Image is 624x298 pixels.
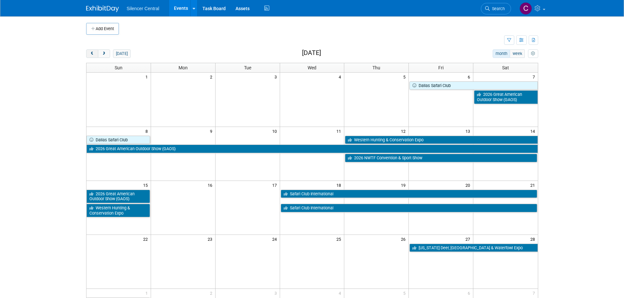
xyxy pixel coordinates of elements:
[530,127,538,135] span: 14
[345,154,537,162] a: 2026 NWTF Convention & Sport Show
[281,204,537,212] a: Safari Club International
[142,235,151,243] span: 22
[86,145,538,153] a: 2026 Great American Outdoor Show (GAOS)
[502,65,509,70] span: Sat
[302,49,321,57] h2: [DATE]
[409,81,538,90] a: Dallas Safari Club
[244,65,251,70] span: Tue
[115,65,123,70] span: Sun
[372,65,380,70] span: Thu
[465,181,473,189] span: 20
[274,73,280,81] span: 3
[400,127,408,135] span: 12
[400,181,408,189] span: 19
[438,65,444,70] span: Fri
[338,289,344,297] span: 4
[490,6,505,11] span: Search
[86,49,98,58] button: prev
[98,49,110,58] button: next
[531,52,535,56] i: Personalize Calendar
[336,181,344,189] span: 18
[272,235,280,243] span: 24
[409,244,538,252] a: [US_STATE] Deer, [GEOGRAPHIC_DATA] & Waterfowl Expo
[338,73,344,81] span: 4
[336,235,344,243] span: 25
[403,73,408,81] span: 5
[530,235,538,243] span: 28
[145,73,151,81] span: 1
[207,181,215,189] span: 16
[467,73,473,81] span: 6
[127,6,160,11] span: Silencer Central
[481,3,511,14] a: Search
[336,127,344,135] span: 11
[530,181,538,189] span: 21
[207,235,215,243] span: 23
[145,289,151,297] span: 1
[209,73,215,81] span: 2
[274,289,280,297] span: 3
[400,235,408,243] span: 26
[510,49,525,58] button: week
[86,204,150,217] a: Western Hunting & Conservation Expo
[281,190,537,198] a: Safari Club International
[467,289,473,297] span: 6
[209,289,215,297] span: 2
[345,136,538,144] a: Western Hunting & Conservation Expo
[86,190,150,203] a: 2026 Great American Outdoor Show (GAOS)
[179,65,188,70] span: Mon
[113,49,130,58] button: [DATE]
[532,289,538,297] span: 7
[86,23,119,35] button: Add Event
[86,6,119,12] img: ExhibitDay
[145,127,151,135] span: 8
[272,127,280,135] span: 10
[465,127,473,135] span: 13
[272,181,280,189] span: 17
[528,49,538,58] button: myCustomButton
[465,235,473,243] span: 27
[209,127,215,135] span: 9
[493,49,510,58] button: month
[474,90,538,104] a: 2026 Great American Outdoor Show (GAOS)
[520,2,532,15] img: Cade Cox
[308,65,316,70] span: Wed
[142,181,151,189] span: 15
[86,136,150,144] a: Dallas Safari Club
[403,289,408,297] span: 5
[532,73,538,81] span: 7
